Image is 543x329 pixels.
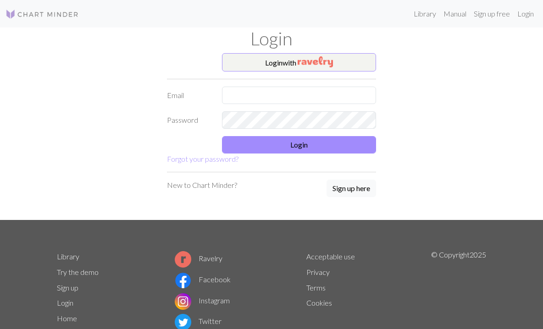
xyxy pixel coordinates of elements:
a: Sign up [57,283,78,292]
a: Acceptable use [306,252,355,261]
a: Cookies [306,298,332,307]
button: Loginwith [222,53,376,71]
a: Terms [306,283,326,292]
img: Logo [6,9,79,20]
a: Login [514,5,537,23]
a: Forgot your password? [167,154,238,163]
a: Library [410,5,440,23]
label: Password [161,111,216,129]
a: Sign up here [327,180,376,198]
button: Login [222,136,376,154]
a: Privacy [306,268,330,276]
a: Twitter [175,317,222,325]
p: New to Chart Minder? [167,180,237,191]
a: Sign up free [470,5,514,23]
h1: Login [51,27,492,49]
img: Ravelry [298,56,333,67]
label: Email [161,87,216,104]
img: Facebook logo [175,272,191,289]
a: Library [57,252,79,261]
a: Facebook [175,275,231,284]
a: Instagram [175,296,230,305]
button: Sign up here [327,180,376,197]
a: Ravelry [175,254,222,263]
img: Instagram logo [175,293,191,310]
a: Try the demo [57,268,99,276]
a: Home [57,314,77,323]
img: Ravelry logo [175,251,191,268]
a: Login [57,298,73,307]
a: Manual [440,5,470,23]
